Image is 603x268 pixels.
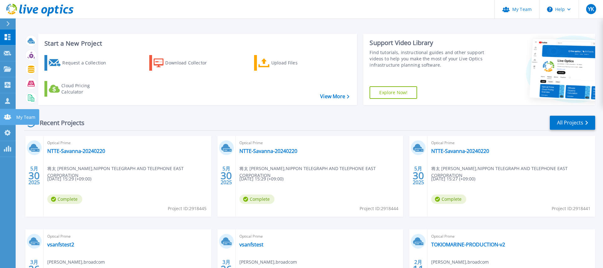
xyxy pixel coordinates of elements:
span: Optical Prime [47,233,207,240]
div: Request a Collection [62,57,112,69]
div: 5月 2025 [28,164,40,187]
span: [DATE] 15:29 (+09:00) [47,175,91,182]
a: vsanfstest [239,241,263,248]
span: 30 [413,173,424,178]
span: Project ID: 2918444 [360,205,398,212]
div: Cloud Pricing Calculator [61,83,111,95]
h3: Start a New Project [44,40,349,47]
a: Upload Files [254,55,324,71]
span: [PERSON_NAME] , broadcom [47,259,105,265]
span: [DATE] 15:27 (+09:00) [431,175,475,182]
a: Cloud Pricing Calculator [44,81,114,97]
div: Upload Files [271,57,321,69]
span: 30 [221,173,232,178]
span: [PERSON_NAME] , broadcom [431,259,489,265]
span: Project ID: 2918441 [552,205,590,212]
div: Support Video Library [370,39,488,47]
span: 将太 [PERSON_NAME] , NIPPON TELEGRAPH AND TELEPHONE EAST CORPORATION [239,165,403,179]
p: My Team [16,109,35,125]
a: NTTE-Savanna-20240220 [47,148,105,154]
div: 5月 2025 [220,164,232,187]
span: [PERSON_NAME] , broadcom [239,259,297,265]
a: vsanfstest2 [47,241,74,248]
div: Download Collector [165,57,215,69]
div: Find tutorials, instructional guides and other support videos to help you make the most of your L... [370,49,488,68]
span: [DATE] 15:29 (+09:00) [239,175,284,182]
a: NTTE-Savanna-20240220 [239,148,297,154]
span: Complete [239,195,274,204]
a: View More [320,94,349,99]
a: All Projects [550,116,595,130]
span: Optical Prime [239,139,400,146]
span: Optical Prime [431,233,591,240]
span: 将太 [PERSON_NAME] , NIPPON TELEGRAPH AND TELEPHONE EAST CORPORATION [47,165,211,179]
span: 将太 [PERSON_NAME] , NIPPON TELEGRAPH AND TELEPHONE EAST CORPORATION [431,165,595,179]
span: Complete [47,195,82,204]
div: 5月 2025 [412,164,424,187]
span: Complete [431,195,466,204]
span: Project ID: 2918445 [168,205,207,212]
span: YK [588,7,594,12]
span: Optical Prime [239,233,400,240]
a: Download Collector [149,55,219,71]
a: Request a Collection [44,55,114,71]
span: Optical Prime [47,139,207,146]
span: 30 [28,173,40,178]
a: NTTE-Savanna-20240220 [431,148,489,154]
span: Optical Prime [431,139,591,146]
div: Recent Projects [24,115,93,130]
a: Explore Now! [370,86,417,99]
a: TOKIOMARINE-PRODUCTION-v2 [431,241,505,248]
